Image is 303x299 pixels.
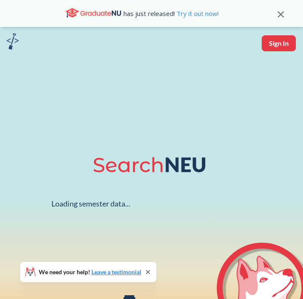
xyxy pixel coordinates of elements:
[6,33,19,52] a: sandbox logo
[175,9,219,18] a: Try it out now!
[39,269,141,275] span: We need your help!
[91,268,141,275] a: Leave a testimonial
[123,9,219,18] span: has just released!
[51,199,130,209] div: Loading semester data...
[262,35,296,51] button: Sign In
[6,33,19,50] img: sandbox logo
